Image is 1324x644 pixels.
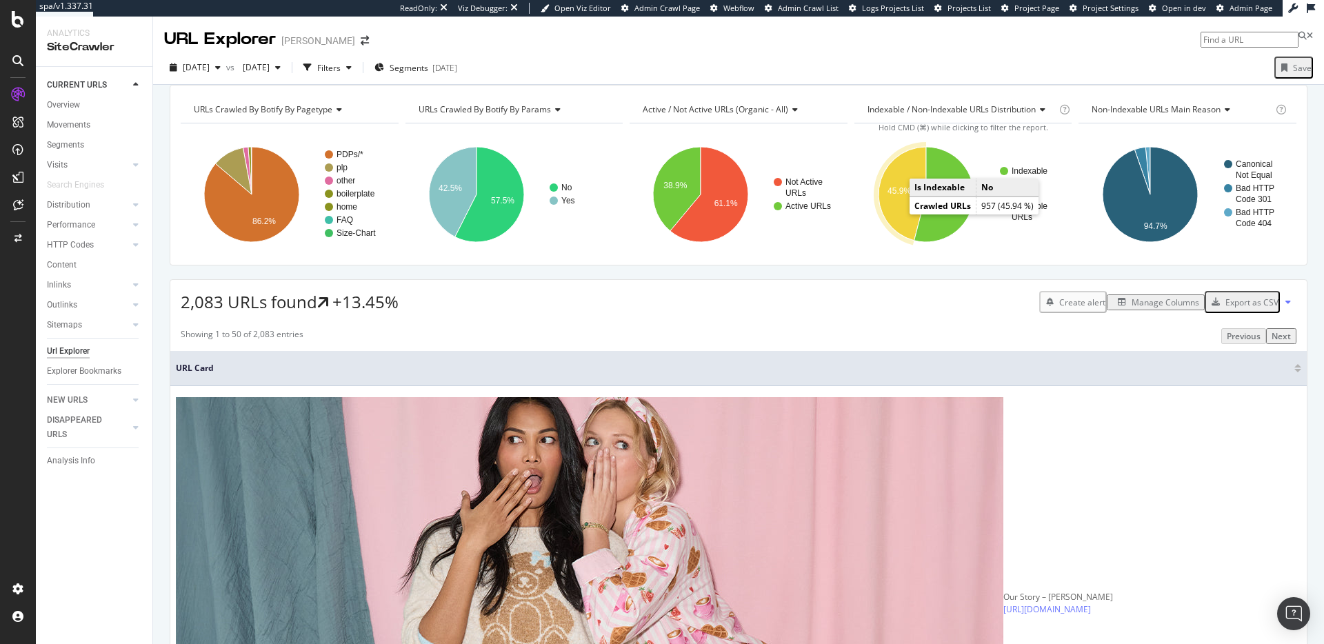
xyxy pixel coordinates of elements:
[554,3,611,13] span: Open Viz Editor
[47,118,143,132] a: Movements
[1216,3,1272,14] a: Admin Page
[47,218,95,232] div: Performance
[47,344,90,359] div: Url Explorer
[1144,221,1167,231] text: 94.7%
[47,318,129,332] a: Sitemaps
[47,138,84,152] div: Segments
[47,454,95,468] div: Analysis Info
[1083,3,1139,13] span: Project Settings
[1274,57,1313,79] button: Save
[164,57,226,79] button: [DATE]
[191,99,386,121] h4: URLs Crawled By Botify By pagetype
[785,177,823,187] text: Not Active
[640,99,835,121] h4: Active / Not Active URLs
[390,62,428,74] span: Segments
[47,344,143,359] a: Url Explorer
[785,201,831,211] text: Active URLs
[1236,208,1274,217] text: Bad HTTP
[47,39,141,55] div: SiteCrawler
[785,188,806,198] text: URLs
[281,34,355,48] div: [PERSON_NAME]
[854,134,1072,254] svg: A chart.
[630,134,845,254] svg: A chart.
[47,318,82,332] div: Sitemaps
[47,118,90,132] div: Movements
[194,103,332,115] span: URLs Crawled By Botify By pagetype
[778,3,839,13] span: Admin Crawl List
[47,218,129,232] a: Performance
[1236,183,1274,193] text: Bad HTTP
[298,57,357,79] button: Filters
[47,198,90,212] div: Distribution
[332,290,399,314] div: +13.45%
[887,186,911,196] text: 45.9%
[432,62,457,74] div: [DATE]
[1070,3,1139,14] a: Project Settings
[491,197,514,206] text: 57.5%
[1236,219,1272,228] text: Code 404
[1201,32,1298,48] input: Find a URL
[1162,3,1206,13] span: Open in dev
[47,28,141,39] div: Analytics
[47,198,129,212] a: Distribution
[1039,291,1107,313] button: Create alert
[369,57,463,79] button: Segments[DATE]
[317,62,341,74] div: Filters
[361,36,369,46] div: arrow-right-arrow-left
[337,202,357,212] text: home
[181,328,303,344] div: Showing 1 to 50 of 2,083 entries
[181,134,397,254] div: A chart.
[47,78,129,92] a: CURRENT URLS
[1227,330,1261,342] div: Previous
[867,103,1036,115] span: Indexable / Non-Indexable URLs distribution
[947,3,991,13] span: Projects List
[337,189,375,199] text: boilerplate
[400,3,437,14] div: ReadOnly:
[910,179,976,197] td: Is Indexable
[47,393,129,407] a: NEW URLS
[47,413,129,442] a: DISAPPEARED URLS
[910,197,976,215] td: Crawled URLs
[1012,177,1032,187] text: URLs
[405,134,621,254] svg: A chart.
[47,298,129,312] a: Outlinks
[1236,170,1272,180] text: Not Equal
[47,258,77,272] div: Content
[765,3,839,14] a: Admin Crawl List
[1225,296,1278,308] div: Export as CSV
[164,28,276,51] div: URL Explorer
[458,3,508,14] div: Viz Debugger:
[176,362,1291,374] span: URL Card
[1012,166,1047,176] text: Indexable
[561,183,572,192] text: No
[1236,159,1272,169] text: Canonical
[710,3,754,14] a: Webflow
[1277,597,1310,630] div: Open Intercom Messenger
[337,150,363,159] text: PDPs/*
[237,61,270,73] span: 2025 Jul. 20th
[865,99,1056,121] h4: Indexable / Non-Indexable URLs Distribution
[634,3,700,13] span: Admin Crawl Page
[1205,291,1280,313] button: Export as CSV
[1272,330,1291,342] div: Next
[1092,103,1221,115] span: Non-Indexable URLs Main Reason
[879,122,1048,132] span: Hold CMD (⌘) while clicking to filter the report.
[183,61,210,73] span: 2025 Sep. 14th
[337,163,348,172] text: plp
[1059,296,1105,308] div: Create alert
[439,183,462,193] text: 42.5%
[47,98,80,112] div: Overview
[47,178,104,192] div: Search Engines
[714,199,738,209] text: 61.1%
[976,197,1039,215] td: 957 (45.94 %)
[1107,294,1205,310] button: Manage Columns
[849,3,924,14] a: Logs Projects List
[1079,134,1296,254] svg: A chart.
[47,278,71,292] div: Inlinks
[181,290,317,313] span: 2,083 URLs found
[1266,328,1296,344] button: Next
[47,364,143,379] a: Explorer Bookmarks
